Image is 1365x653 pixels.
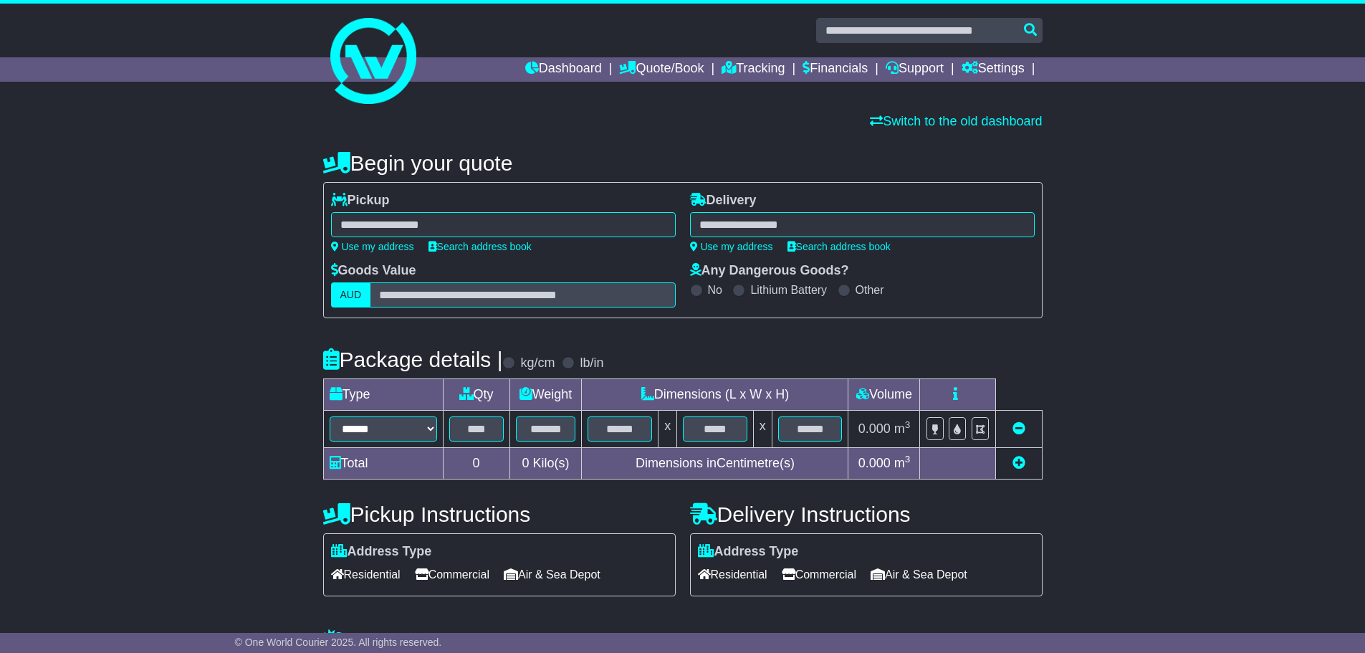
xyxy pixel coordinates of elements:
a: Tracking [722,57,785,82]
span: Air & Sea Depot [504,563,600,586]
td: 0 [443,448,509,480]
td: Dimensions (L x W x H) [582,379,848,411]
td: Volume [848,379,920,411]
span: Residential [331,563,401,586]
span: 0.000 [858,421,891,436]
label: lb/in [580,356,603,371]
h4: Warranty & Insurance [323,629,1043,652]
td: Weight [509,379,582,411]
td: x [658,411,677,448]
a: Settings [962,57,1025,82]
h4: Delivery Instructions [690,502,1043,526]
a: Use my address [690,241,773,252]
label: kg/cm [520,356,555,371]
label: Lithium Battery [750,283,827,297]
label: Address Type [331,544,432,560]
a: Search address book [428,241,532,252]
h4: Pickup Instructions [323,502,676,526]
label: Any Dangerous Goods? [690,263,849,279]
a: Financials [803,57,868,82]
td: Total [323,448,443,480]
a: Search address book [787,241,891,252]
span: m [894,456,911,470]
td: Dimensions in Centimetre(s) [582,448,848,480]
span: 0 [522,456,529,470]
label: No [708,283,722,297]
span: © One World Courier 2025. All rights reserved. [235,637,442,648]
label: Address Type [698,544,799,560]
span: m [894,421,911,436]
sup: 3 [905,419,911,430]
a: Remove this item [1012,421,1025,436]
a: Dashboard [525,57,602,82]
a: Add new item [1012,456,1025,470]
h4: Begin your quote [323,151,1043,175]
span: Commercial [782,563,856,586]
label: Delivery [690,193,757,209]
a: Switch to the old dashboard [870,114,1042,128]
td: Qty [443,379,509,411]
td: Type [323,379,443,411]
h4: Package details | [323,348,503,371]
label: Other [856,283,884,297]
span: Commercial [415,563,489,586]
span: Residential [698,563,767,586]
td: Kilo(s) [509,448,582,480]
a: Quote/Book [619,57,704,82]
sup: 3 [905,454,911,464]
label: AUD [331,282,371,308]
label: Pickup [331,193,390,209]
a: Support [886,57,944,82]
span: Air & Sea Depot [871,563,967,586]
a: Use my address [331,241,414,252]
span: 0.000 [858,456,891,470]
td: x [753,411,772,448]
label: Goods Value [331,263,416,279]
